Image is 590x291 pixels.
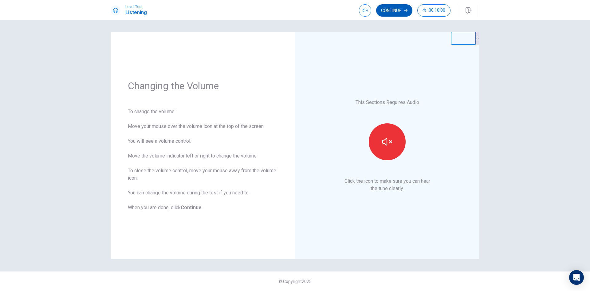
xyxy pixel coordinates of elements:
span: 00:10:00 [429,8,445,13]
b: Continue [181,205,202,210]
div: To change the volume: Move your mouse over the volume icon at the top of the screen. You will see... [128,108,278,211]
p: This Sections Requires Audio [356,99,419,106]
h1: Changing the Volume [128,80,278,92]
span: Level Test [125,5,147,9]
button: 00:10:00 [417,4,450,17]
p: Click the icon to make sure you can hear the tune clearly. [344,177,430,192]
div: Open Intercom Messenger [569,270,584,285]
h1: Listening [125,9,147,16]
button: Continue [376,4,412,17]
span: © Copyright 2025 [278,279,312,284]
